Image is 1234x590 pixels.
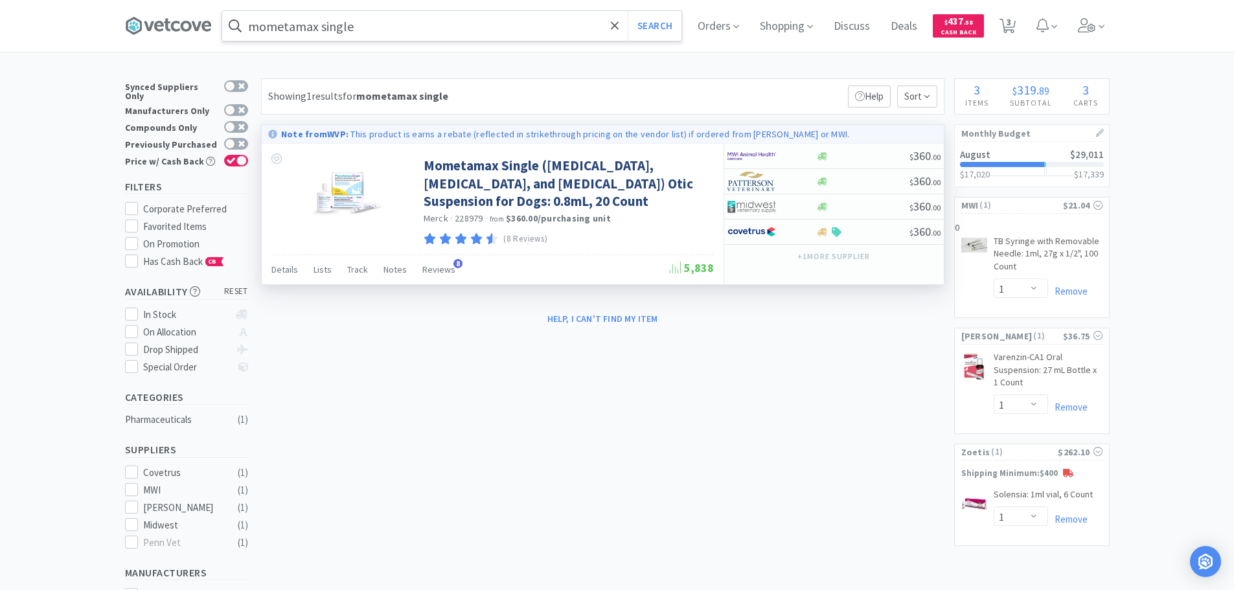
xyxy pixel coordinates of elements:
a: 3 [994,22,1021,34]
span: $29,011 [1070,148,1104,161]
div: Open Intercom Messenger [1190,546,1221,577]
a: $437.58Cash Back [933,8,984,43]
strong: mometamax single [356,89,448,102]
a: Varenzin-CA1 Oral Suspension: 27 mL Bottle x 1 Count [994,351,1103,394]
div: On Promotion [143,236,248,252]
div: MWI [143,482,223,498]
img: f5e969b455434c6296c6d81ef179fa71_3.png [727,172,776,191]
span: 3 [1082,82,1089,98]
div: In Stock [143,307,229,323]
p: This product is earns a rebate (reflected in strikethrough pricing on the vendor list) if ordered... [350,128,849,140]
a: Mometamax Single ([MEDICAL_DATA], [MEDICAL_DATA], and [MEDICAL_DATA]) Otic Suspension for Dogs: 0... [424,157,711,210]
span: ( 1 ) [990,446,1058,459]
span: $ [909,177,913,187]
span: Zoetis [961,445,990,459]
h1: Monthly Budget [961,125,1103,142]
span: 437 [944,15,973,27]
img: 77f230a4f4b04af59458bd3fed6a6656_494019.png [961,490,987,516]
span: . 00 [931,152,941,162]
span: . 00 [931,203,941,212]
span: 89 [1039,84,1049,97]
a: Discuss [828,21,875,32]
img: 77fca1acd8b6420a9015268ca798ef17_1.png [727,222,776,242]
div: Favorited Items [143,219,248,234]
span: · [450,212,453,224]
div: $36.75 [1063,329,1103,343]
span: reset [224,285,248,299]
strong: Note from WVP : [281,128,348,140]
div: ( 1 ) [238,482,248,498]
h3: $ [1074,170,1104,179]
span: ( 1 ) [978,199,1062,212]
strong: $360.00 / purchasing unit [506,212,611,224]
h4: Items [955,96,1000,109]
span: CB [206,258,219,266]
span: Notes [383,264,407,275]
div: 0 [955,220,1109,317]
h2: August [960,150,990,159]
div: $21.04 [1063,198,1103,212]
p: Shipping Minimum: $400 [955,467,1109,481]
div: Synced Suppliers Only [125,80,218,100]
span: Details [271,264,298,275]
span: 360 [909,199,941,214]
span: $ [944,18,948,27]
div: Previously Purchased [125,138,218,149]
h5: Suppliers [125,442,248,457]
span: $ [1012,84,1017,97]
button: Help, I can't find my item [540,308,666,330]
span: 319 [1017,82,1036,98]
div: Midwest [143,517,223,533]
a: Remove [1048,401,1088,413]
h5: Availability [125,284,248,299]
a: TB Syringe with Removable Needle: 1ml, 27g x 1/2", 100 Count [994,235,1103,278]
div: Corporate Preferred [143,201,248,217]
div: Price w/ Cash Back [125,155,218,166]
div: Manufacturers Only [125,104,218,115]
h5: Categories [125,390,248,405]
div: Covetrus [143,465,223,481]
span: ( 1 ) [1032,330,1062,343]
span: . 00 [931,228,941,238]
span: . 58 [963,18,973,27]
span: Cash Back [941,29,976,38]
div: ( 1 ) [238,412,248,427]
input: Search by item, sku, manufacturer, ingredient, size... [222,11,681,41]
p: Help [848,85,891,108]
a: Merck [424,212,448,224]
h4: Subtotal [1000,96,1063,109]
span: $17,020 [960,168,990,180]
img: 2ca55c4f78804cb7865c6e32eb0a9da1_564686.jpg [281,157,411,230]
h4: Carts [1063,96,1109,109]
div: [PERSON_NAME] [143,500,223,516]
div: Pharmaceuticals [125,412,230,427]
div: ( 1 ) [238,517,248,533]
a: Remove [1048,513,1088,525]
img: 4dd14cff54a648ac9e977f0c5da9bc2e_5.png [727,197,776,216]
div: Penn Vet [143,535,223,550]
span: $ [909,203,913,212]
div: . [1000,84,1063,96]
span: . 00 [931,177,941,187]
button: +1more supplier [791,247,876,266]
div: Showing 1 results [268,88,448,105]
img: ff8b0d04288d4b2e9ae6547c0ccab743_591177.jpeg [961,354,987,380]
span: 8 [453,259,463,268]
span: $ [909,228,913,238]
button: Search [628,11,681,41]
div: Drop Shipped [143,342,229,357]
h5: Manufacturers [125,565,248,580]
div: $262.10 [1058,445,1102,459]
span: 360 [909,174,941,188]
div: On Allocation [143,324,229,340]
span: 17,339 [1079,168,1104,180]
span: Reviews [422,264,455,275]
h5: Filters [125,179,248,194]
span: Sort [897,85,937,108]
span: MWI [961,198,979,212]
span: Track [347,264,368,275]
div: ( 1 ) [238,535,248,550]
span: for [343,89,448,102]
span: 360 [909,148,941,163]
span: 3 [974,82,980,98]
